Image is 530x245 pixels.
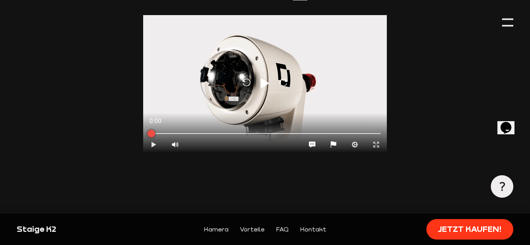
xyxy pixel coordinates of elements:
a: Vorteile [240,224,265,234]
a: FAQ [276,224,289,234]
a: Jetzt kaufen! [426,219,513,239]
iframe: chat widget [497,111,522,134]
a: Kamera [204,224,229,234]
a: Kontakt [300,224,326,234]
div: 0:00 [143,113,265,130]
div: Staige K2 [17,224,135,235]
